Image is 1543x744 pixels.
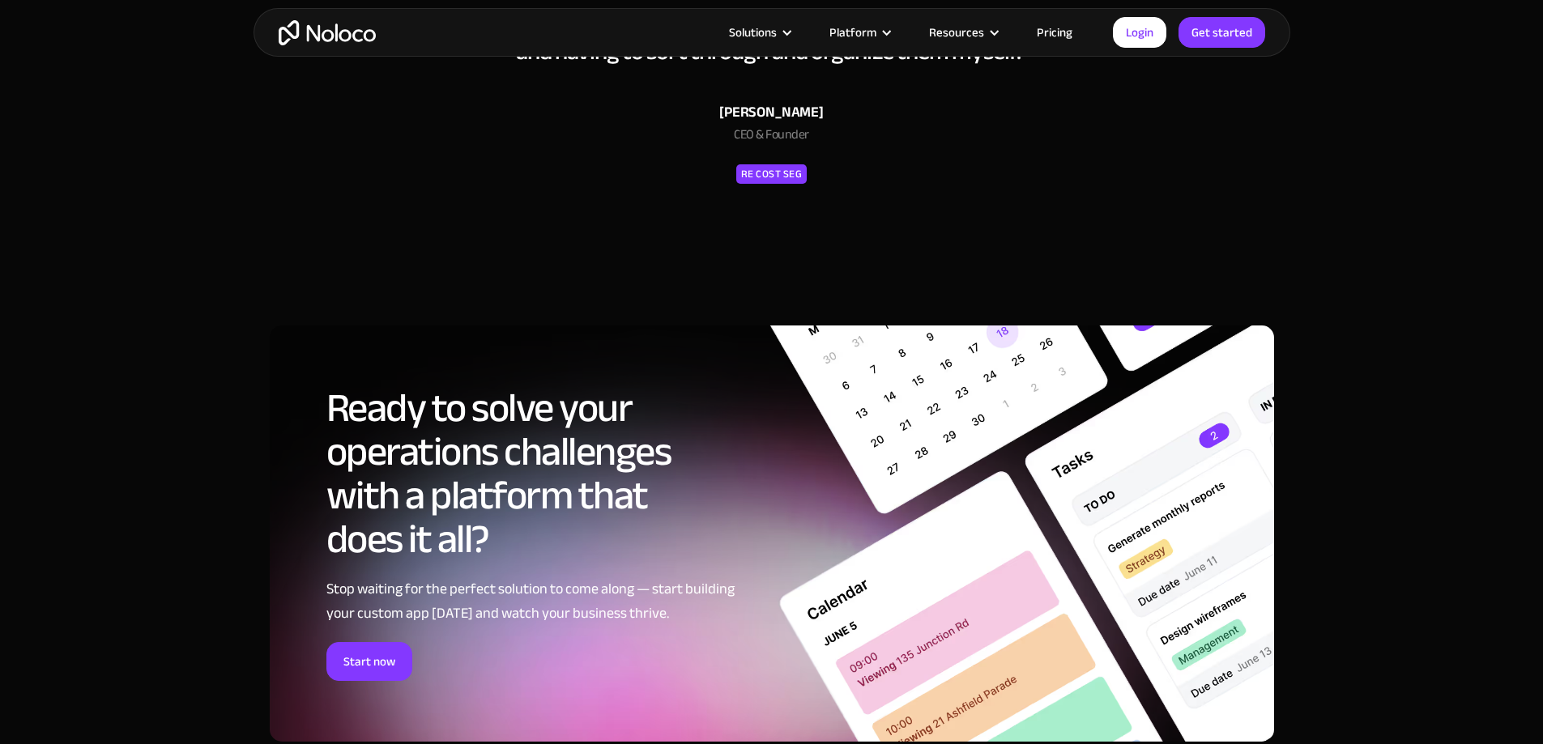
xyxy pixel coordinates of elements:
a: home [279,20,376,45]
div: Resources [909,22,1017,43]
div: Solutions [709,22,809,43]
div: RE Cost Seg [741,164,803,184]
a: Start now [326,642,412,681]
div: Stop waiting for the perfect solution to come along — start building your custom app [DATE] and w... [326,577,735,626]
a: Login [1113,17,1166,48]
div: CEO & Founder [440,125,1102,152]
a: Get started [1179,17,1265,48]
h2: Ready to solve your operations challenges with a platform that does it all? [326,386,735,561]
div: Platform [829,22,876,43]
div: [PERSON_NAME] [440,100,1102,125]
div: Solutions [729,22,777,43]
div: Resources [929,22,984,43]
div: Platform [809,22,909,43]
a: Pricing [1017,22,1093,43]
